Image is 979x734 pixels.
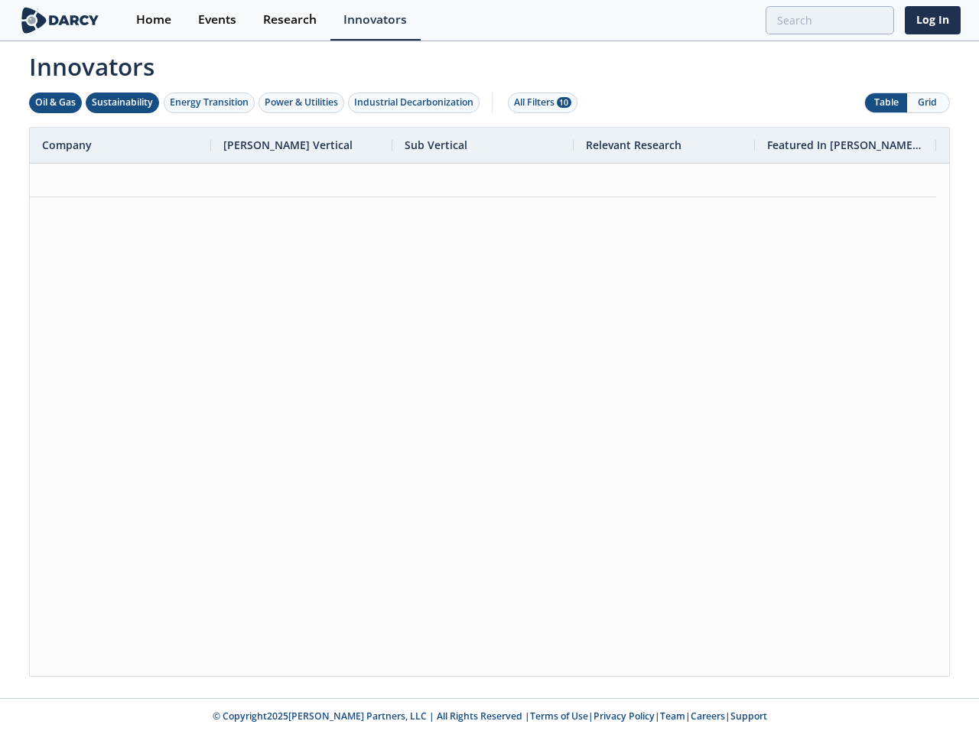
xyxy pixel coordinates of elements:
[223,138,353,152] span: [PERSON_NAME] Vertical
[514,96,571,109] div: All Filters
[21,710,958,723] p: © Copyright 2025 [PERSON_NAME] Partners, LLC | All Rights Reserved | | | | |
[508,93,577,113] button: All Filters 10
[198,14,236,26] div: Events
[259,93,344,113] button: Power & Utilities
[18,7,102,34] img: logo-wide.svg
[766,6,894,34] input: Advanced Search
[164,93,255,113] button: Energy Transition
[265,96,338,109] div: Power & Utilities
[354,96,473,109] div: Industrial Decarbonization
[405,138,467,152] span: Sub Vertical
[35,96,76,109] div: Oil & Gas
[92,96,153,109] div: Sustainability
[86,93,159,113] button: Sustainability
[767,138,924,152] span: Featured In [PERSON_NAME] Live
[907,93,949,112] button: Grid
[136,14,171,26] div: Home
[29,93,82,113] button: Oil & Gas
[865,93,907,112] button: Table
[263,14,317,26] div: Research
[343,14,407,26] div: Innovators
[905,6,961,34] a: Log In
[660,710,685,723] a: Team
[594,710,655,723] a: Privacy Policy
[42,138,92,152] span: Company
[586,138,681,152] span: Relevant Research
[348,93,480,113] button: Industrial Decarbonization
[18,43,961,84] span: Innovators
[170,96,249,109] div: Energy Transition
[730,710,767,723] a: Support
[530,710,588,723] a: Terms of Use
[691,710,725,723] a: Careers
[557,97,571,108] span: 10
